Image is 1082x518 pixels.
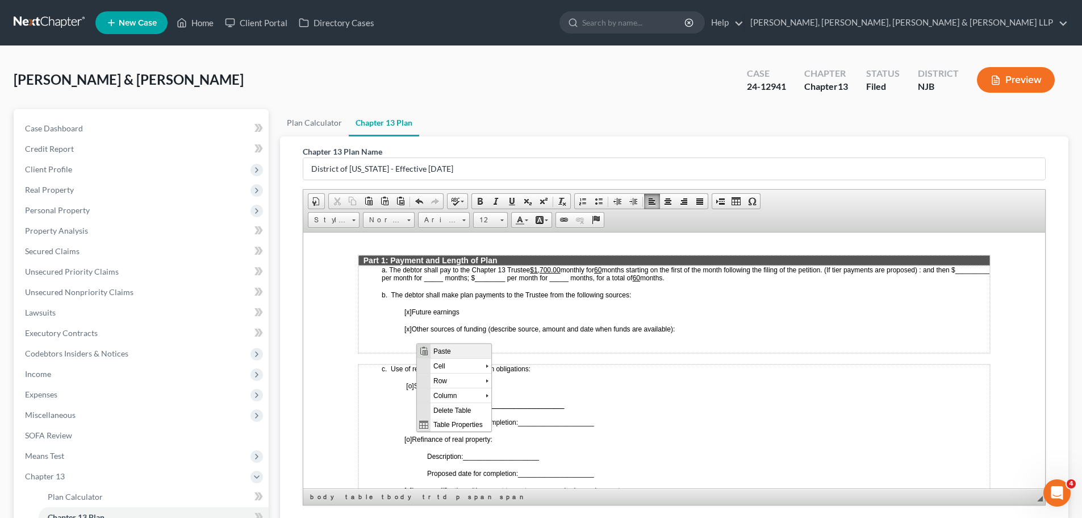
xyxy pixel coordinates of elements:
span: SOFA Review [25,430,72,440]
div: Status [866,67,900,80]
span: Column [14,44,69,59]
input: Enter name... [303,158,1045,180]
a: Executory Contracts [16,323,269,343]
a: tbody element [379,491,419,503]
span: Arial [419,213,458,227]
a: Property Analysis [16,221,269,241]
span: Styles [308,213,348,227]
a: Paste from Word [392,194,408,209]
a: Center [660,194,676,209]
a: Italic [488,194,504,209]
span: Normal [364,213,403,227]
a: Case Dashboard [16,118,269,139]
span: Codebtors Insiders & Notices [25,349,128,358]
a: Redo [427,194,443,209]
a: Align Right [676,194,692,209]
span: Cell [14,15,69,29]
a: Increase Indent [625,194,641,209]
a: Insert Page Break for Printing [712,194,728,209]
div: Chapter [804,67,848,80]
span: Table Properties [14,73,74,88]
span: Unsecured Nonpriority Claims [25,287,133,297]
a: tr element [420,491,434,503]
a: Underline [504,194,520,209]
a: Arial [418,212,470,228]
span: Credit Report [25,144,74,154]
a: Directory Cases [293,13,380,33]
a: Decrease Indent [609,194,625,209]
span: Plan Calculator [48,492,103,502]
iframe: Intercom live chat [1043,479,1071,507]
div: Case [747,67,786,80]
button: Preview [977,67,1055,93]
a: Secured Claims [16,241,269,262]
a: table element [343,491,378,503]
div: Chapter [804,80,848,93]
a: Anchor [588,213,604,227]
span: [PERSON_NAME] & [PERSON_NAME] [14,71,244,88]
a: Unsecured Priority Claims [16,262,269,282]
a: Plan Calculator [39,487,269,507]
a: td element [435,491,453,503]
span: Property Analysis [25,226,88,235]
a: Align Left [644,194,660,209]
a: Superscript [536,194,552,209]
a: body element [308,491,342,503]
span: [o] [101,254,108,262]
a: Insert/Remove Bulleted List [591,194,607,209]
span: Resize [1037,496,1043,502]
span: Row [14,30,69,44]
a: span element [498,491,528,503]
a: Bold [472,194,488,209]
a: Table [728,194,744,209]
a: Document Properties [308,194,324,209]
a: Lawsuits [16,302,269,323]
span: Means Test [25,451,64,461]
div: Filed [866,80,900,93]
span: Client Profile [25,164,72,174]
a: Cut [329,194,345,209]
span: Executory Contracts [25,328,98,338]
a: Remove Format [554,194,570,209]
a: Client Portal [219,13,293,33]
a: Paste [361,194,377,209]
a: Subscript [520,194,536,209]
a: SOFA Review [16,425,269,446]
a: Styles [308,212,360,228]
a: Help [705,13,743,33]
span: Case Dashboard [25,123,83,133]
span: Expenses [25,389,57,399]
span: Chapter 13 [25,471,65,481]
a: [PERSON_NAME], [PERSON_NAME], [PERSON_NAME] & [PERSON_NAME] LLP [745,13,1068,33]
a: Justify [692,194,708,209]
a: Background Color [532,213,552,227]
div: 24-12941 [747,80,786,93]
span: 4 [1067,479,1076,488]
a: Undo [411,194,427,209]
a: 12 [473,212,508,228]
a: Plan Calculator [280,109,349,136]
a: Link [556,213,572,227]
span: New Case [119,19,157,27]
a: Text Color [512,213,532,227]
